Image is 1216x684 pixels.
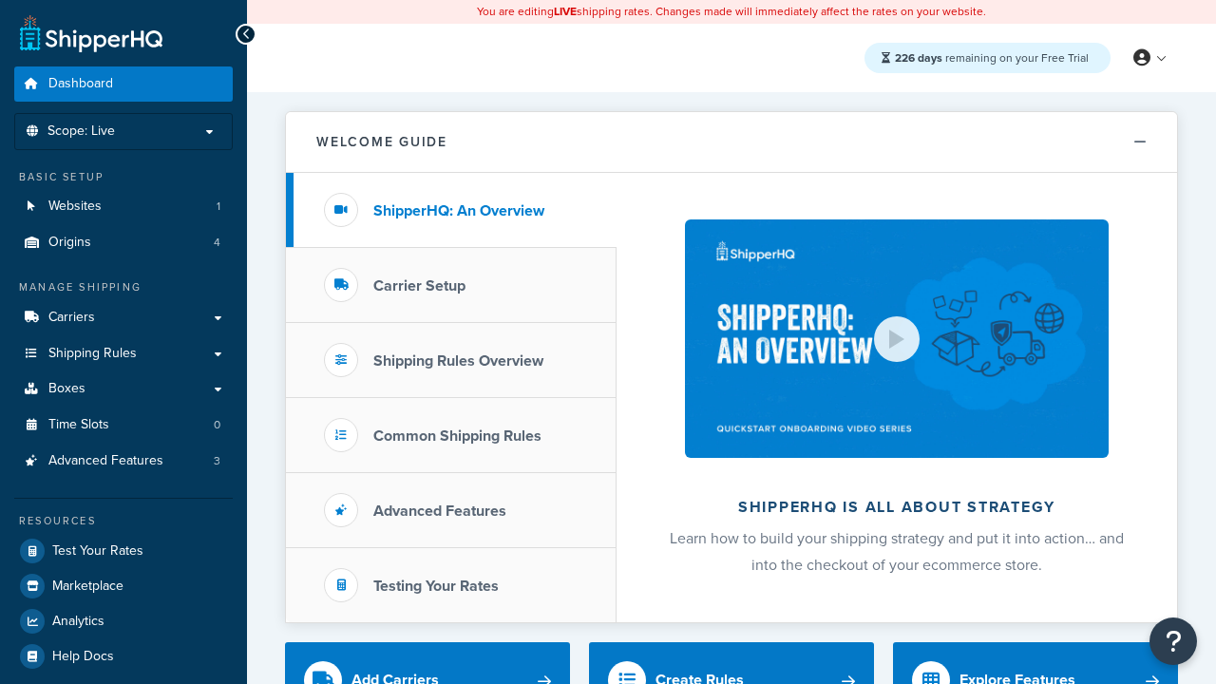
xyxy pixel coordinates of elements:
[14,604,233,638] a: Analytics
[214,235,220,251] span: 4
[214,417,220,433] span: 0
[214,453,220,469] span: 3
[217,199,220,215] span: 1
[373,427,541,445] h3: Common Shipping Rules
[52,579,123,595] span: Marketplace
[14,639,233,674] a: Help Docs
[14,169,233,185] div: Basic Setup
[14,225,233,260] a: Origins4
[373,578,499,595] h3: Testing Your Rates
[14,225,233,260] li: Origins
[52,543,143,560] span: Test Your Rates
[14,444,233,479] a: Advanced Features3
[554,3,577,20] b: LIVE
[48,76,113,92] span: Dashboard
[14,408,233,443] li: Time Slots
[667,499,1127,516] h2: ShipperHQ is all about strategy
[14,279,233,295] div: Manage Shipping
[286,112,1177,173] button: Welcome Guide
[48,417,109,433] span: Time Slots
[48,346,137,362] span: Shipping Rules
[316,135,447,149] h2: Welcome Guide
[52,649,114,665] span: Help Docs
[685,219,1109,458] img: ShipperHQ is all about strategy
[670,527,1124,576] span: Learn how to build your shipping strategy and put it into action… and into the checkout of your e...
[52,614,104,630] span: Analytics
[14,300,233,335] a: Carriers
[14,66,233,102] a: Dashboard
[14,189,233,224] li: Websites
[373,352,543,370] h3: Shipping Rules Overview
[895,49,942,66] strong: 226 days
[895,49,1089,66] span: remaining on your Free Trial
[373,503,506,520] h3: Advanced Features
[14,513,233,529] div: Resources
[14,444,233,479] li: Advanced Features
[1149,617,1197,665] button: Open Resource Center
[14,408,233,443] a: Time Slots0
[48,381,85,397] span: Boxes
[48,199,102,215] span: Websites
[373,202,544,219] h3: ShipperHQ: An Overview
[48,453,163,469] span: Advanced Features
[48,310,95,326] span: Carriers
[14,336,233,371] a: Shipping Rules
[14,569,233,603] a: Marketplace
[14,534,233,568] a: Test Your Rates
[14,189,233,224] a: Websites1
[14,371,233,407] a: Boxes
[48,235,91,251] span: Origins
[47,123,115,140] span: Scope: Live
[373,277,465,294] h3: Carrier Setup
